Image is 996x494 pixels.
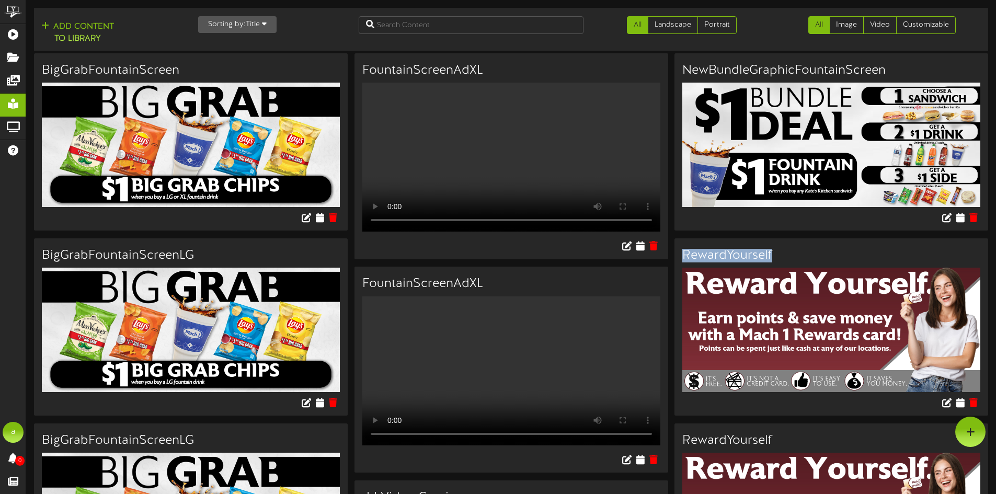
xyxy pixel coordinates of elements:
[682,434,980,447] h3: RewardYourself
[362,277,660,291] h3: FountainScreenAdXL
[362,296,660,445] video: Your browser does not support HTML5 video.
[198,16,277,33] button: Sorting by:Title
[863,16,897,34] a: Video
[682,249,980,262] h3: RewardYourself
[362,83,660,232] video: Your browser does not support HTML5 video.
[3,422,24,443] div: a
[359,16,583,34] input: Search Content
[627,16,648,34] a: All
[682,268,980,392] img: ff4dc654-0d28-4bda-908b-8d6dc2ffaf26.jpg
[42,249,340,262] h3: BigGrabFountainScreenLG
[896,16,956,34] a: Customizable
[38,20,117,45] button: Add Contentto Library
[42,434,340,447] h3: BigGrabFountainScreenLG
[42,64,340,77] h3: BigGrabFountainScreen
[15,456,25,466] span: 0
[697,16,737,34] a: Portrait
[42,268,340,392] img: 8207bed6-2f9c-4e29-ad71-b4c9b2183165.jpg
[42,83,340,207] img: b3bdce4e-27b1-485a-b2e7-7555e45ef1cb.jpg
[648,16,698,34] a: Landscape
[362,64,660,77] h3: FountainScreenAdXL
[808,16,830,34] a: All
[829,16,864,34] a: Image
[682,64,980,77] h3: NewBundleGraphicFountainScreen
[682,83,980,207] img: a0e099e9-2ea1-437c-a809-204146af2f43.jpg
